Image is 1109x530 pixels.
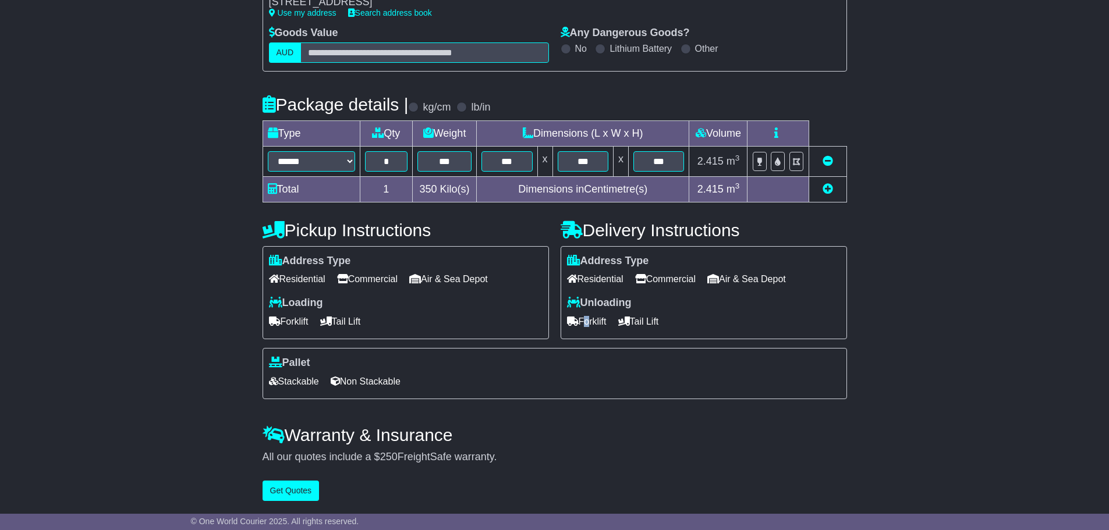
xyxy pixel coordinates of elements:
[263,425,847,444] h4: Warranty & Insurance
[471,101,490,114] label: lb/in
[735,154,740,162] sup: 3
[561,27,690,40] label: Any Dangerous Goods?
[618,312,659,330] span: Tail Lift
[727,183,740,195] span: m
[263,220,549,240] h4: Pickup Instructions
[477,176,689,202] td: Dimensions in Centimetre(s)
[575,43,587,54] label: No
[269,27,338,40] label: Goods Value
[409,270,488,288] span: Air & Sea Depot
[337,270,398,288] span: Commercial
[635,270,696,288] span: Commercial
[413,120,477,146] td: Weight
[263,176,360,202] td: Total
[561,220,847,240] h4: Delivery Instructions
[567,312,607,330] span: Forklift
[567,255,649,268] label: Address Type
[269,8,336,17] a: Use my address
[413,176,477,202] td: Kilo(s)
[567,270,623,288] span: Residential
[269,42,302,63] label: AUD
[613,146,628,176] td: x
[360,120,413,146] td: Qty
[567,297,632,310] label: Unloading
[537,146,552,176] td: x
[263,120,360,146] td: Type
[269,270,325,288] span: Residential
[423,101,451,114] label: kg/cm
[269,255,351,268] label: Address Type
[727,155,740,167] span: m
[320,312,361,330] span: Tail Lift
[269,357,310,369] label: Pallet
[269,297,323,310] label: Loading
[823,183,833,195] a: Add new item
[695,43,718,54] label: Other
[269,372,319,390] span: Stackable
[263,481,320,501] button: Get Quotes
[191,517,359,526] span: © One World Courier 2025. All rights reserved.
[380,451,398,463] span: 250
[348,8,432,17] a: Search address book
[823,155,833,167] a: Remove this item
[263,451,847,464] div: All our quotes include a $ FreightSafe warranty.
[360,176,413,202] td: 1
[331,372,401,390] span: Non Stackable
[689,120,747,146] td: Volume
[697,183,724,195] span: 2.415
[610,43,672,54] label: Lithium Battery
[697,155,724,167] span: 2.415
[477,120,689,146] td: Dimensions (L x W x H)
[263,95,409,114] h4: Package details |
[420,183,437,195] span: 350
[735,182,740,190] sup: 3
[707,270,786,288] span: Air & Sea Depot
[269,312,309,330] span: Forklift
